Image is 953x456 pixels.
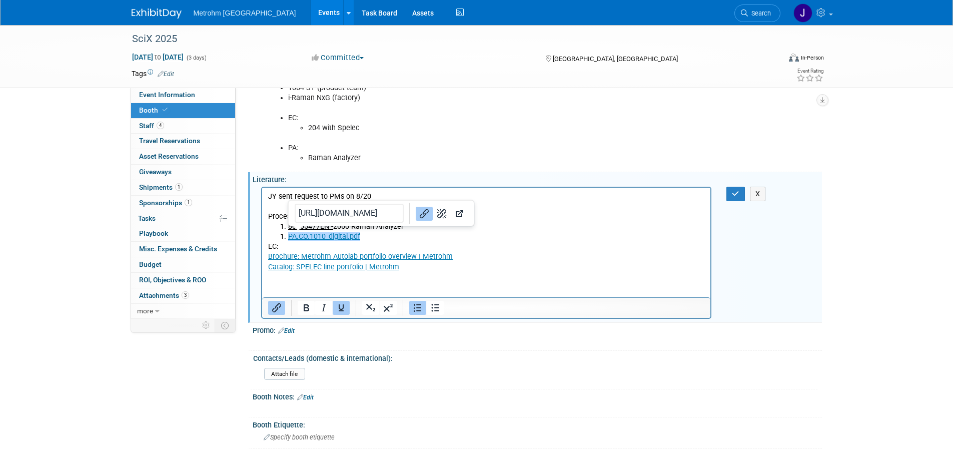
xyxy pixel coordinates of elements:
[553,55,678,63] span: [GEOGRAPHIC_DATA], [GEOGRAPHIC_DATA]
[131,257,235,272] a: Budget
[380,301,397,315] button: Superscript
[131,211,235,226] a: Tasks
[131,134,235,149] a: Travel Reservations
[298,301,315,315] button: Bold
[139,291,189,299] span: Attachments
[748,10,771,17] span: Search
[131,180,235,195] a: Shipments1
[139,91,195,99] span: Event Information
[139,245,217,253] span: Misc. Expenses & Credits
[800,54,824,62] div: In-Person
[131,273,235,288] a: ROI, Objectives & ROO
[131,88,235,103] a: Event Information
[278,327,295,334] a: Edit
[139,183,183,191] span: Shipments
[139,276,206,284] span: ROI, Objectives & ROO
[288,93,706,103] li: i-Raman NxG (factory)
[131,304,235,319] a: more
[288,143,706,163] li: PA:
[264,433,335,441] span: Specify booth etiquette
[333,301,350,315] button: Underline
[186,55,207,61] span: (3 days)
[789,54,799,62] img: Format-Inperson.png
[268,301,285,315] button: Insert/edit link
[308,123,706,133] li: 204 with Spelec
[253,417,822,430] div: Booth Etiquette:
[138,214,156,222] span: Tasks
[139,260,162,268] span: Budget
[131,196,235,211] a: Sponsorships1
[297,394,314,401] a: Edit
[253,172,822,185] div: Literature:
[139,122,164,130] span: Staff
[308,153,706,163] li: Raman Analyzer
[362,301,379,315] button: Subscript
[132,53,184,62] span: [DATE] [DATE]
[131,288,235,303] a: Attachments3
[132,69,174,79] td: Tags
[253,389,822,402] div: Booth Notes:
[139,168,172,176] span: Giveaways
[131,149,235,164] a: Asset Reservations
[139,199,192,207] span: Sponsorships
[185,199,192,206] span: 1
[158,71,174,78] a: Edit
[194,9,296,17] span: Metrohm [GEOGRAPHIC_DATA]
[295,204,404,223] input: Link
[137,307,153,315] span: more
[721,52,824,67] div: Event Format
[139,137,200,145] span: Travel Reservations
[139,229,168,237] span: Playbook
[416,207,433,221] button: Link
[262,188,711,297] iframe: Rich Text Area
[131,165,235,180] a: Giveaways
[308,53,368,63] button: Committed
[261,38,712,168] div: Spec:
[451,207,468,221] button: Open link
[427,301,444,315] button: Bullet list
[163,107,168,113] i: Booth reservation complete
[131,119,235,134] a: Staff4
[139,152,199,160] span: Asset Reservations
[198,319,215,332] td: Personalize Event Tab Strip
[433,207,450,221] button: Remove link
[131,226,235,241] a: Playbook
[734,5,780,22] a: Search
[288,113,706,133] li: EC:
[131,103,235,118] a: Booth
[139,106,170,114] span: Booth
[153,53,163,61] span: to
[793,4,812,23] img: Joanne Yam
[253,351,817,363] div: Contacts/Leads (domestic & international):
[315,301,332,315] button: Italic
[175,183,183,191] span: 1
[132,9,182,19] img: ExhibitDay
[129,30,765,48] div: SciX 2025
[215,319,235,332] td: Toggle Event Tabs
[182,291,189,299] span: 3
[157,122,164,129] span: 4
[750,187,766,201] button: X
[131,242,235,257] a: Misc. Expenses & Credits
[253,323,822,336] div: Promo:
[409,301,426,315] button: Numbered list
[796,69,823,74] div: Event Rating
